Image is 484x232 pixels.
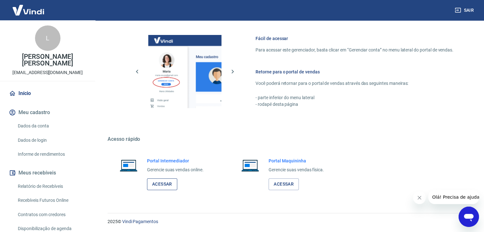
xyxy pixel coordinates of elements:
[428,190,479,204] iframe: Mensagem da empresa
[15,119,88,133] a: Dados da conta
[115,158,142,173] img: Imagem de um notebook aberto
[256,69,453,75] h6: Retorne para o portal de vendas
[269,178,299,190] a: Acessar
[256,101,453,108] p: - rodapé desta página
[8,106,88,119] button: Meu cadastro
[453,4,476,16] button: Sair
[256,35,453,42] h6: Fácil de acessar
[8,0,49,20] img: Vindi
[15,134,88,147] a: Dados de login
[108,218,469,225] p: 2025 ©
[12,69,83,76] p: [EMAIL_ADDRESS][DOMAIN_NAME]
[5,53,90,67] p: [PERSON_NAME] [PERSON_NAME]
[413,191,426,204] iframe: Fechar mensagem
[269,158,324,164] h6: Portal Maquininha
[237,158,263,173] img: Imagem de um notebook aberto
[256,94,453,101] p: - parte inferior do menu lateral
[8,86,88,100] a: Início
[256,47,453,53] p: Para acessar este gerenciador, basta clicar em “Gerenciar conta” no menu lateral do portal de ven...
[147,158,204,164] h6: Portal Intermediador
[269,167,324,173] p: Gerencie suas vendas física.
[15,180,88,193] a: Relatório de Recebíveis
[108,136,469,142] h5: Acesso rápido
[147,167,204,173] p: Gerencie suas vendas online.
[35,25,60,51] div: L
[459,207,479,227] iframe: Botão para abrir a janela de mensagens
[15,208,88,221] a: Contratos com credores
[4,4,53,10] span: Olá! Precisa de ajuda?
[15,194,88,207] a: Recebíveis Futuros Online
[148,35,221,108] img: Imagem da dashboard mostrando o botão de gerenciar conta na sidebar no lado esquerdo
[15,148,88,161] a: Informe de rendimentos
[147,178,177,190] a: Acessar
[256,80,453,87] p: Você poderá retornar para o portal de vendas através das seguintes maneiras:
[8,166,88,180] button: Meus recebíveis
[122,219,158,224] a: Vindi Pagamentos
